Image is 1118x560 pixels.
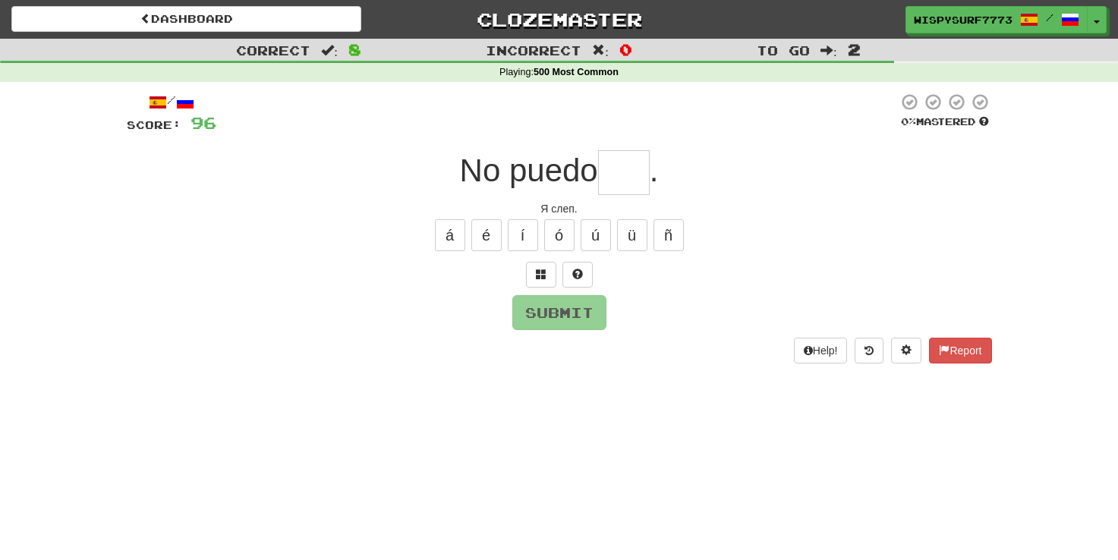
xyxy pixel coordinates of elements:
[544,219,575,251] button: ó
[650,153,659,188] span: .
[619,40,632,58] span: 0
[581,219,611,251] button: ú
[384,6,734,33] a: Clozemaster
[11,6,361,32] a: Dashboard
[617,219,647,251] button: ü
[127,93,216,112] div: /
[471,219,502,251] button: é
[855,338,883,363] button: Round history (alt+y)
[508,219,538,251] button: í
[435,219,465,251] button: á
[562,262,593,288] button: Single letter hint - you only get 1 per sentence and score half the points! alt+h
[321,44,338,57] span: :
[794,338,848,363] button: Help!
[460,153,598,188] span: No puedo
[820,44,837,57] span: :
[898,115,992,129] div: Mastered
[534,67,619,77] strong: 500 Most Common
[526,262,556,288] button: Switch sentence to multiple choice alt+p
[914,13,1012,27] span: WispySurf7773
[127,201,992,216] div: Я слеп.
[757,42,810,58] span: To go
[848,40,861,58] span: 2
[653,219,684,251] button: ñ
[929,338,991,363] button: Report
[236,42,310,58] span: Correct
[348,40,361,58] span: 8
[592,44,609,57] span: :
[1046,12,1053,23] span: /
[486,42,581,58] span: Incorrect
[127,118,181,131] span: Score:
[905,6,1088,33] a: WispySurf7773 /
[512,295,606,330] button: Submit
[901,115,916,127] span: 0 %
[191,113,216,132] span: 96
